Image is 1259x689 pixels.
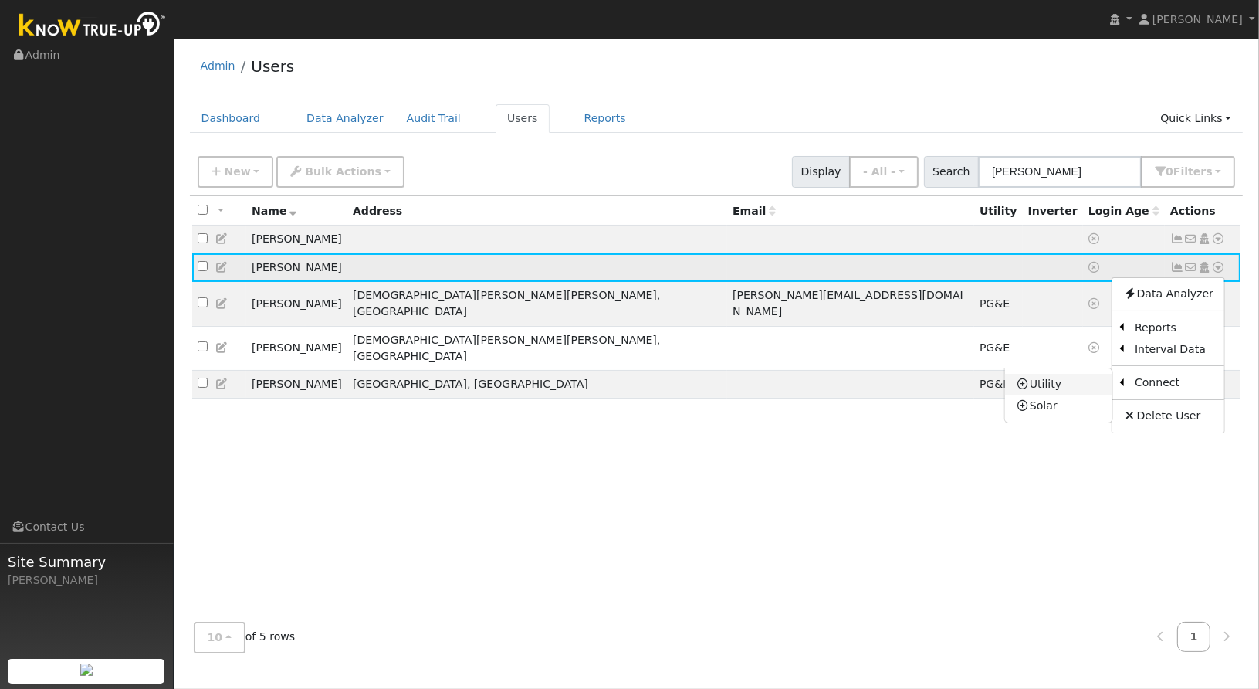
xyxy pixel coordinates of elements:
[1170,232,1184,245] a: Not connected
[305,165,381,178] span: Bulk Actions
[1112,283,1224,305] a: Data Analyzer
[1197,261,1211,273] a: Login As
[1124,338,1224,360] a: Interval Data
[1088,341,1102,354] a: No login access
[1088,261,1102,273] a: No login access
[924,156,979,188] span: Search
[1173,165,1213,178] span: Filter
[978,156,1142,188] input: Search
[215,261,229,273] a: Edit User
[246,282,347,326] td: [PERSON_NAME]
[80,664,93,676] img: retrieve
[980,378,1010,390] span: PG&E
[1112,406,1224,427] a: Delete User
[190,104,272,133] a: Dashboard
[792,156,850,188] span: Display
[1124,317,1224,338] a: Reports
[1124,372,1224,394] a: Connect
[347,326,727,370] td: [DEMOGRAPHIC_DATA][PERSON_NAME][PERSON_NAME], [GEOGRAPHIC_DATA]
[252,205,297,217] span: Name
[295,104,395,133] a: Data Analyzer
[1141,156,1235,188] button: 0Filters
[208,631,223,643] span: 10
[194,622,296,653] span: of 5 rows
[194,622,245,653] button: 10
[395,104,472,133] a: Audit Trail
[12,8,174,43] img: Know True-Up
[276,156,404,188] button: Bulk Actions
[215,297,229,310] a: Edit User
[496,104,550,133] a: Users
[1212,260,1226,276] a: Other actions
[1028,203,1078,219] div: Inverter
[980,297,1010,310] span: PG&E
[1184,233,1198,244] i: No email address
[201,59,235,72] a: Admin
[1149,104,1243,133] a: Quick Links
[1212,231,1226,247] a: Other actions
[733,289,963,317] span: [PERSON_NAME][EMAIL_ADDRESS][DOMAIN_NAME]
[1170,203,1235,219] div: Actions
[1184,262,1198,273] i: No email address
[215,378,229,390] a: Edit User
[1005,395,1112,417] a: Solar
[1206,165,1212,178] span: s
[353,203,722,219] div: Address
[246,370,347,399] td: [PERSON_NAME]
[980,341,1010,354] span: PG&E
[251,57,294,76] a: Users
[1088,205,1159,217] span: Days since last login
[1088,232,1102,245] a: No login access
[224,165,250,178] span: New
[1177,622,1211,652] a: 1
[246,226,347,254] td: [PERSON_NAME]
[1152,13,1243,25] span: [PERSON_NAME]
[849,156,919,188] button: - All -
[1005,374,1112,395] a: Utility
[8,572,165,589] div: [PERSON_NAME]
[1088,297,1102,310] a: No login access
[980,203,1017,219] div: Utility
[215,232,229,245] a: Edit User
[246,253,347,282] td: [PERSON_NAME]
[215,341,229,354] a: Edit User
[198,156,274,188] button: New
[573,104,638,133] a: Reports
[347,370,727,399] td: [GEOGRAPHIC_DATA], [GEOGRAPHIC_DATA]
[1197,232,1211,245] a: Login As
[1170,261,1184,273] a: Not connected
[733,205,776,217] span: Email
[246,326,347,370] td: [PERSON_NAME]
[347,282,727,326] td: [DEMOGRAPHIC_DATA][PERSON_NAME][PERSON_NAME], [GEOGRAPHIC_DATA]
[8,552,165,572] span: Site Summary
